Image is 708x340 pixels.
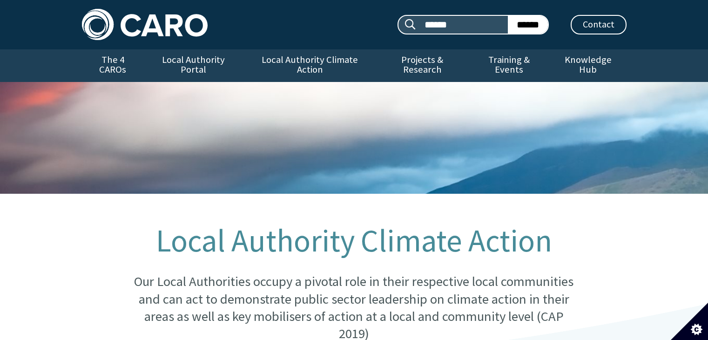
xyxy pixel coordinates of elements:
[128,224,580,258] h1: Local Authority Climate Action
[82,49,144,82] a: The 4 CAROs
[82,9,208,40] img: Caro logo
[376,49,468,82] a: Projects & Research
[550,49,626,82] a: Knowledge Hub
[243,49,376,82] a: Local Authority Climate Action
[671,303,708,340] button: Set cookie preferences
[468,49,550,82] a: Training & Events
[571,15,627,34] a: Contact
[144,49,243,82] a: Local Authority Portal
